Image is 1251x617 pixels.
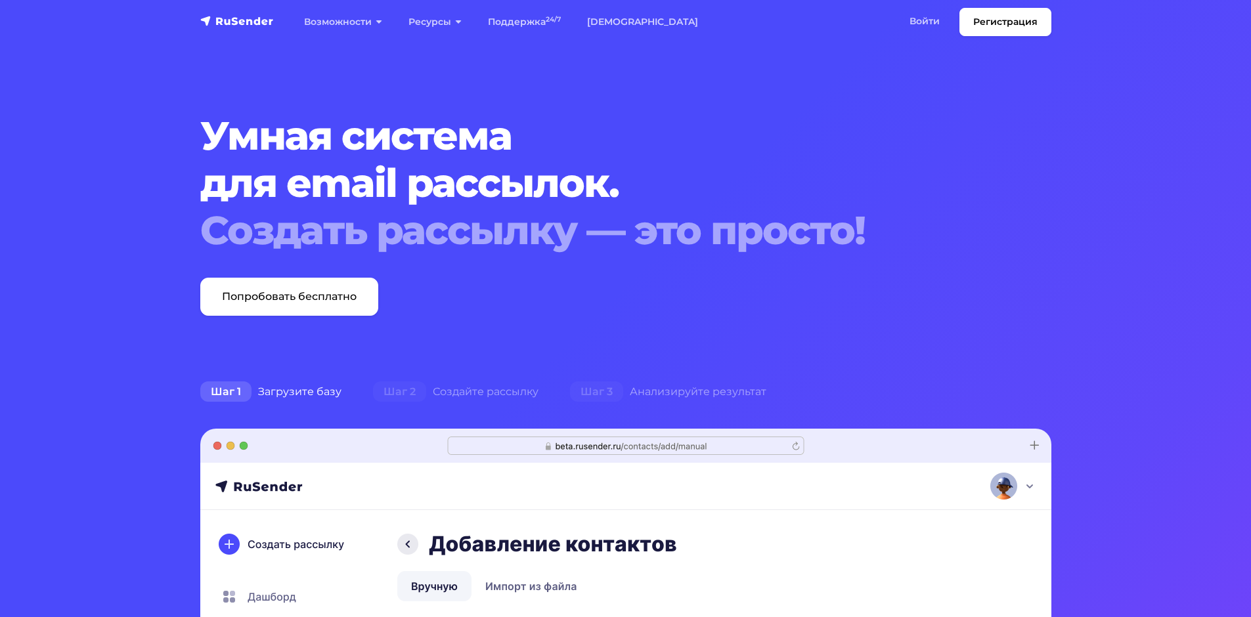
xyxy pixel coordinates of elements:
[200,112,979,254] h1: Умная система для email рассылок.
[200,278,378,316] a: Попробовать бесплатно
[570,381,623,402] span: Шаг 3
[896,8,953,35] a: Войти
[475,9,574,35] a: Поддержка24/7
[574,9,711,35] a: [DEMOGRAPHIC_DATA]
[200,14,274,28] img: RuSender
[185,379,357,405] div: Загрузите базу
[357,379,554,405] div: Создайте рассылку
[291,9,395,35] a: Возможности
[200,207,979,254] div: Создать рассылку — это просто!
[373,381,426,402] span: Шаг 2
[959,8,1051,36] a: Регистрация
[200,381,252,402] span: Шаг 1
[546,15,561,24] sup: 24/7
[395,9,475,35] a: Ресурсы
[554,379,782,405] div: Анализируйте результат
